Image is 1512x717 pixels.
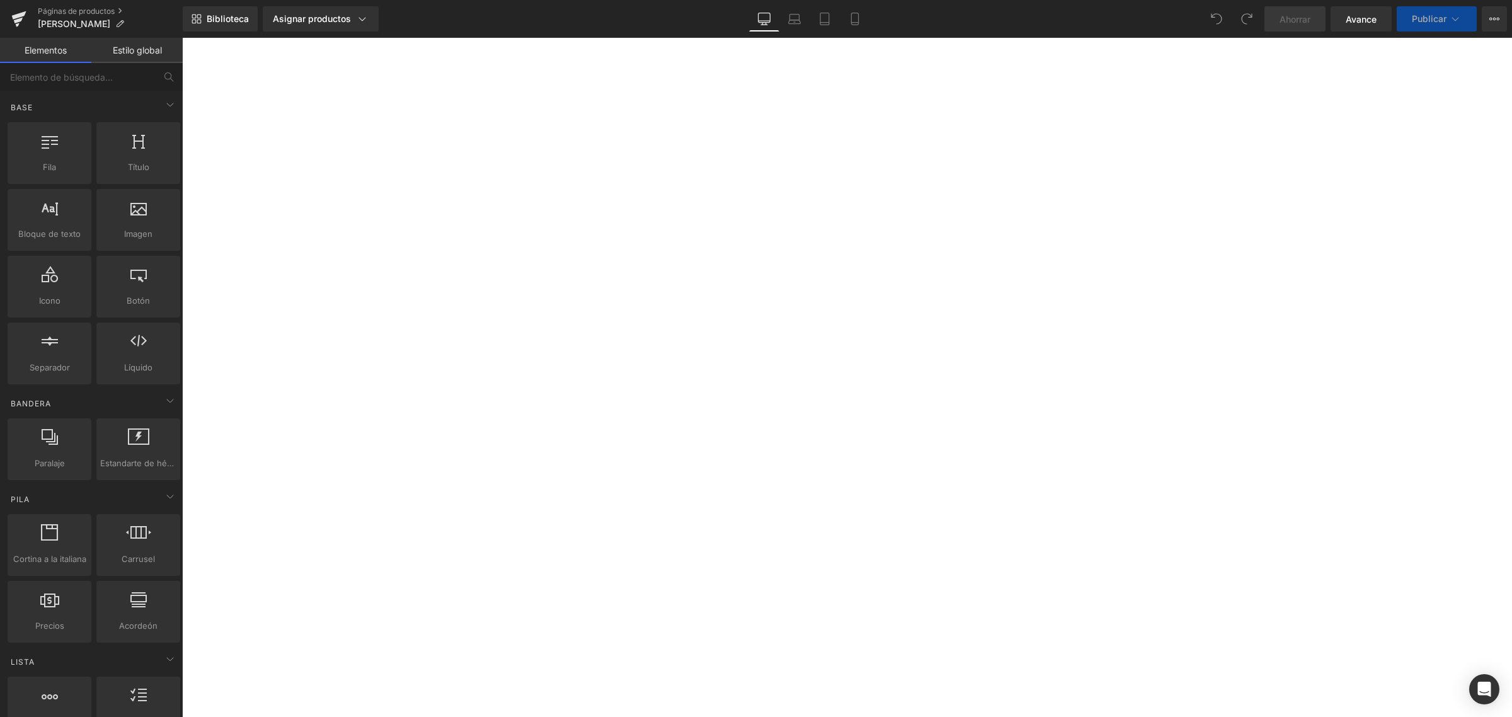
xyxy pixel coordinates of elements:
[13,554,86,564] font: Cortina a la italiana
[1331,6,1392,32] a: Avance
[122,554,155,564] font: Carrusel
[1346,14,1377,25] font: Avance
[30,362,70,372] font: Separador
[840,6,870,32] a: Móvil
[43,162,56,172] font: Fila
[39,295,60,306] font: Icono
[25,45,67,55] font: Elementos
[128,162,149,172] font: Título
[273,13,351,24] font: Asignar productos
[11,399,51,408] font: Bandera
[38,6,115,16] font: Páginas de productos
[1412,13,1446,24] font: Publicar
[1204,6,1229,32] button: Deshacer
[1234,6,1259,32] button: Rehacer
[1397,6,1477,32] button: Publicar
[1280,14,1310,25] font: Ahorrar
[11,495,30,504] font: Pila
[207,13,249,24] font: Biblioteca
[11,103,33,112] font: Base
[749,6,779,32] a: De oficina
[113,45,162,55] font: Estilo global
[38,18,110,29] font: [PERSON_NAME]
[119,621,157,631] font: Acordeón
[124,362,152,372] font: Líquido
[810,6,840,32] a: Tableta
[100,458,180,468] font: Estandarte de héroe
[124,229,152,239] font: Imagen
[1482,6,1507,32] button: Más
[127,295,150,306] font: Botón
[35,621,64,631] font: Precios
[11,657,35,667] font: Lista
[1469,674,1499,704] div: Open Intercom Messenger
[38,6,183,16] a: Páginas de productos
[35,458,65,468] font: Paralaje
[779,6,810,32] a: Computadora portátil
[183,6,258,32] a: Nueva Biblioteca
[18,229,81,239] font: Bloque de texto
